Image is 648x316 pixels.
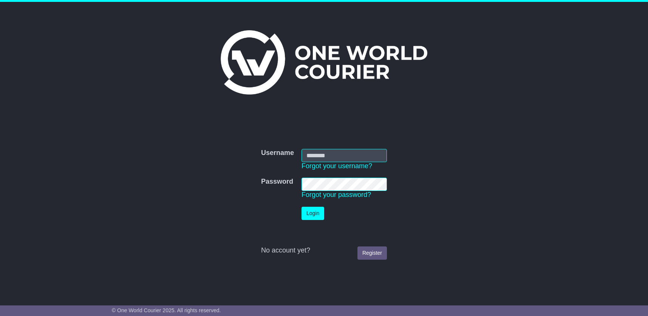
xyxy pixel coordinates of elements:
[261,178,293,186] label: Password
[261,246,387,255] div: No account yet?
[112,307,221,313] span: © One World Courier 2025. All rights reserved.
[357,246,387,260] a: Register
[302,162,372,170] a: Forgot your username?
[261,149,294,157] label: Username
[302,191,371,198] a: Forgot your password?
[221,30,427,94] img: One World
[302,207,324,220] button: Login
